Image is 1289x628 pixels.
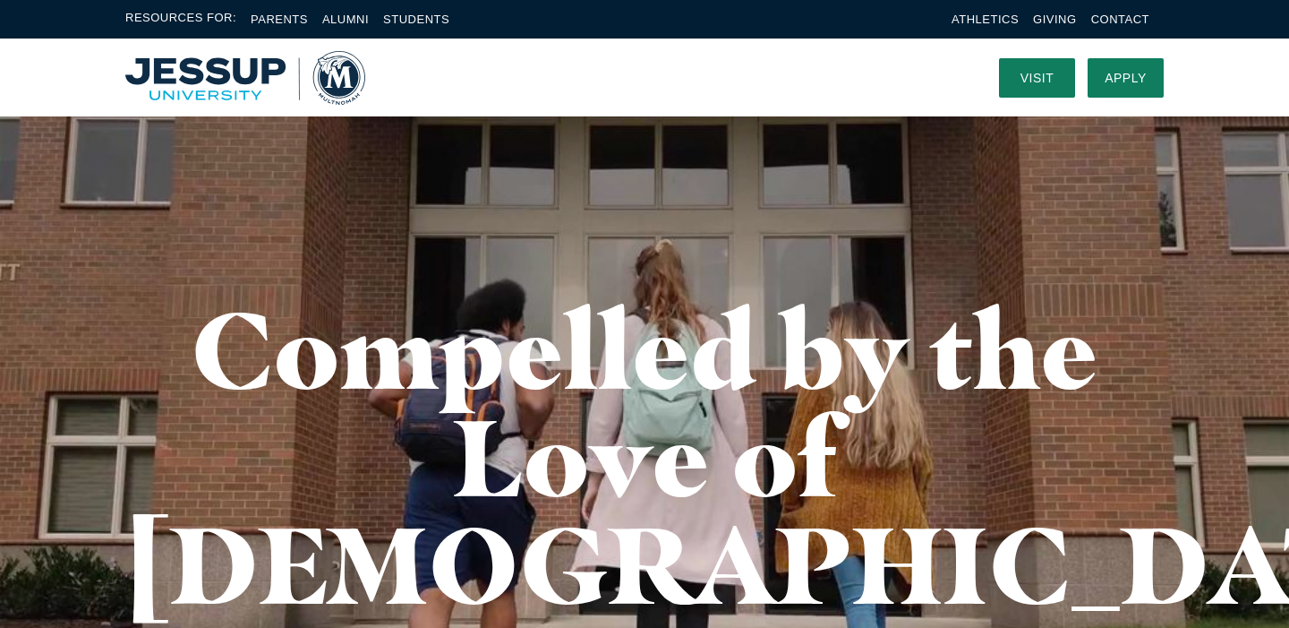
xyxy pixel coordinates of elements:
a: Contact [1091,13,1149,26]
img: Multnomah University Logo [125,51,365,105]
a: Apply [1088,58,1164,98]
a: Athletics [952,13,1019,26]
a: Students [383,13,449,26]
a: Parents [251,13,308,26]
a: Visit [999,58,1075,98]
a: Alumni [322,13,369,26]
a: Giving [1033,13,1077,26]
h1: Compelled by the Love of [DEMOGRAPHIC_DATA] [125,296,1164,618]
span: Resources For: [125,9,236,30]
a: Home [125,51,365,105]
